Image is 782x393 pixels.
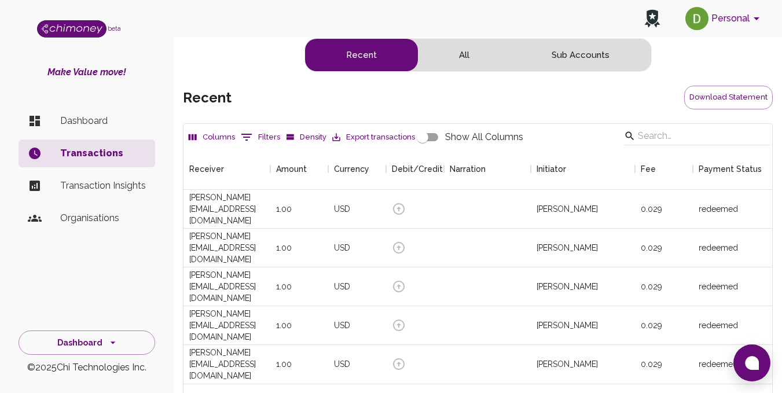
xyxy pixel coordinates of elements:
img: avatar [685,7,708,30]
div: 1.00 [276,319,292,331]
div: Narration [444,148,531,190]
div: Dan Bangayan [537,203,598,215]
div: danny@goodwall.org [189,192,265,226]
div: 1.00 [276,242,292,254]
div: Debit/Credit [392,148,443,190]
div: USD [334,242,350,254]
div: USD [334,319,350,331]
div: Amount [270,148,328,190]
button: subaccounts [511,39,651,71]
div: 1.00 [276,358,292,370]
div: 0.029 [641,281,662,292]
div: danny@goodwall.org [189,230,265,265]
div: redeemed [699,358,738,370]
div: 0.029 [641,319,662,331]
div: Search [624,127,770,148]
div: Fee [641,148,656,190]
button: account of current user [681,3,768,34]
button: Show filters [238,128,283,146]
img: Logo [37,20,107,38]
button: Download Statement [684,86,773,109]
div: danny@goodwall.org [189,308,265,343]
div: Initiator [531,148,635,190]
p: Dashboard [60,114,146,128]
div: USD [334,281,350,292]
div: USD [334,358,350,370]
div: text alignment [304,38,652,72]
div: Dan Bangayan [537,242,598,254]
div: Dan Bangayan [537,281,598,292]
div: Dan Bangayan [537,319,598,331]
button: Density [283,128,329,146]
div: Initiator [537,148,566,190]
div: Amount [276,148,307,190]
div: USD [334,203,350,215]
span: Show All Columns [445,130,523,144]
div: Receiver [183,148,270,190]
div: 0.029 [641,242,662,254]
div: 1.00 [276,203,292,215]
div: Currency [328,148,386,190]
input: Search… [638,127,752,145]
button: all [418,39,511,71]
div: redeemed [699,242,738,254]
p: Transaction Insights [60,179,146,193]
div: 0.029 [641,358,662,370]
button: Select columns [186,128,238,146]
div: Fee [635,148,693,190]
div: Receiver [189,148,224,190]
span: beta [108,25,121,32]
div: Narration [450,148,486,190]
div: danny@goodwall.org [189,347,265,381]
button: Open chat window [733,344,770,381]
button: recent [305,39,418,71]
div: Dan Bangayan [537,358,598,370]
button: Export transactions [329,128,418,146]
div: Debit/Credit [386,148,444,190]
div: redeemed [699,281,738,292]
div: 1.00 [276,281,292,292]
div: redeemed [699,319,738,331]
p: Transactions [60,146,146,160]
h5: recent [183,89,232,107]
div: redeemed [699,203,738,215]
div: Currency [334,148,369,190]
button: Dashboard [19,330,155,355]
div: Payment Status [699,148,762,190]
div: 0.029 [641,203,662,215]
div: danny@goodwall.org [189,269,265,304]
p: Organisations [60,211,146,225]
